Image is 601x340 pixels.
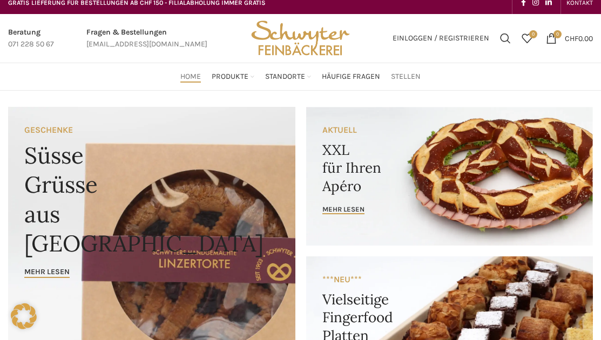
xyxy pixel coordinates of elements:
[180,72,201,82] span: Home
[265,66,311,87] a: Standorte
[86,26,207,51] a: Infobox link
[8,26,54,51] a: Infobox link
[322,72,380,82] span: Häufige Fragen
[212,66,254,87] a: Produkte
[529,30,537,38] span: 0
[391,66,421,87] a: Stellen
[322,66,380,87] a: Häufige Fragen
[565,33,593,43] bdi: 0.00
[553,30,562,38] span: 0
[247,33,353,42] a: Site logo
[3,66,598,87] div: Main navigation
[516,28,538,49] div: Meine Wunschliste
[516,28,538,49] a: 0
[387,28,495,49] a: Einloggen / Registrieren
[495,28,516,49] a: Suchen
[247,14,353,63] img: Bäckerei Schwyter
[265,72,305,82] span: Standorte
[306,107,593,246] a: Banner link
[391,72,421,82] span: Stellen
[565,33,578,43] span: CHF
[212,72,248,82] span: Produkte
[541,28,598,49] a: 0 CHF0.00
[393,35,489,42] span: Einloggen / Registrieren
[180,66,201,87] a: Home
